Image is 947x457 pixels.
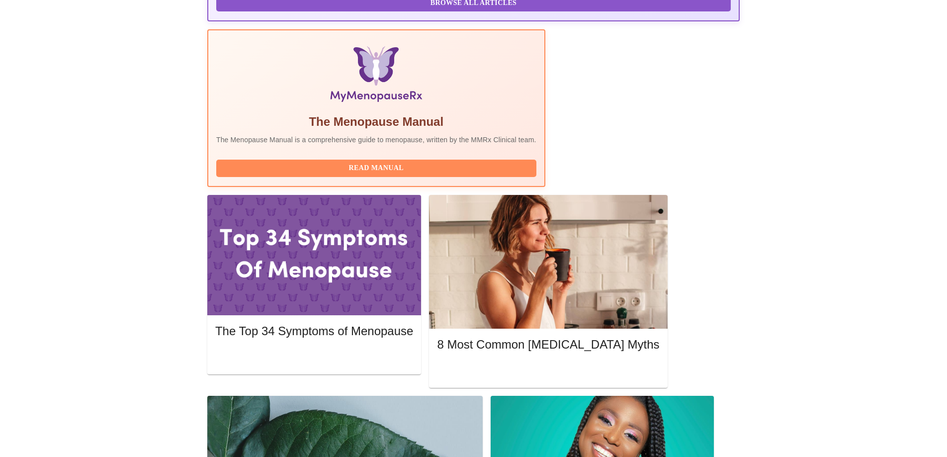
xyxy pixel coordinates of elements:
span: Read More [447,365,649,377]
h5: The Top 34 Symptoms of Menopause [215,323,413,339]
button: Read Manual [216,160,536,177]
span: Read Manual [226,162,526,175]
a: Read Manual [216,163,539,172]
button: Read More [437,362,659,379]
button: Read More [215,348,413,366]
h5: 8 Most Common [MEDICAL_DATA] Myths [437,337,659,353]
p: The Menopause Manual is a comprehensive guide to menopause, written by the MMRx Clinical team. [216,135,536,145]
a: Read More [437,366,662,374]
a: Read More [215,352,416,360]
img: Menopause Manual [267,46,485,106]
h5: The Menopause Manual [216,114,536,130]
span: Read More [225,351,403,363]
